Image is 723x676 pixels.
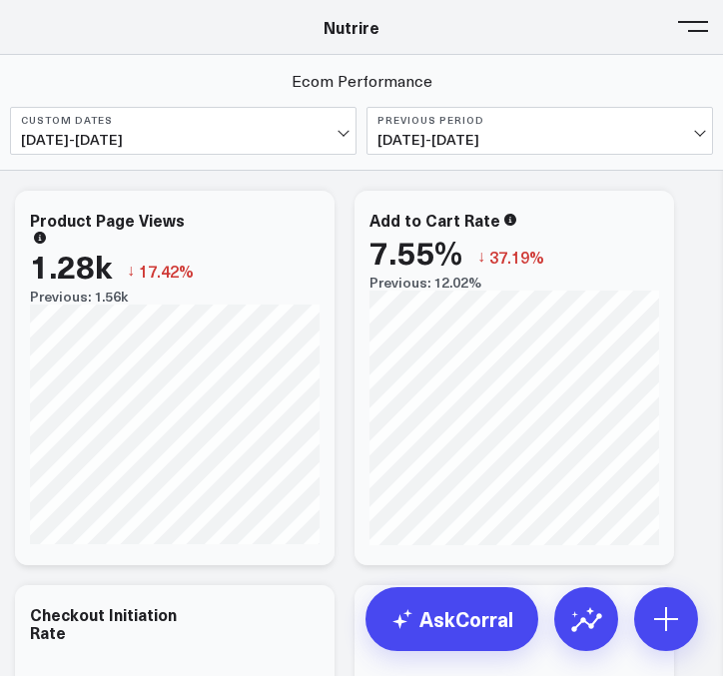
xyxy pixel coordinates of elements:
[365,587,538,651] a: AskCorral
[477,244,485,270] span: ↓
[10,107,357,155] button: Custom Dates[DATE]-[DATE]
[30,603,177,643] div: Checkout Initiation Rate
[21,132,346,148] span: [DATE] - [DATE]
[30,209,185,231] div: Product Page Views
[30,248,112,284] div: 1.28k
[377,114,702,126] b: Previous Period
[139,260,194,282] span: 17.42%
[369,209,500,231] div: Add to Cart Rate
[369,234,462,270] div: 7.55%
[377,132,702,148] span: [DATE] - [DATE]
[21,114,346,126] b: Custom Dates
[324,16,379,38] a: Nutrire
[292,70,432,92] a: Ecom Performance
[369,275,659,291] div: Previous: 12.02%
[127,258,135,284] span: ↓
[366,107,713,155] button: Previous Period[DATE]-[DATE]
[30,289,320,305] div: Previous: 1.56k
[489,246,544,268] span: 37.19%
